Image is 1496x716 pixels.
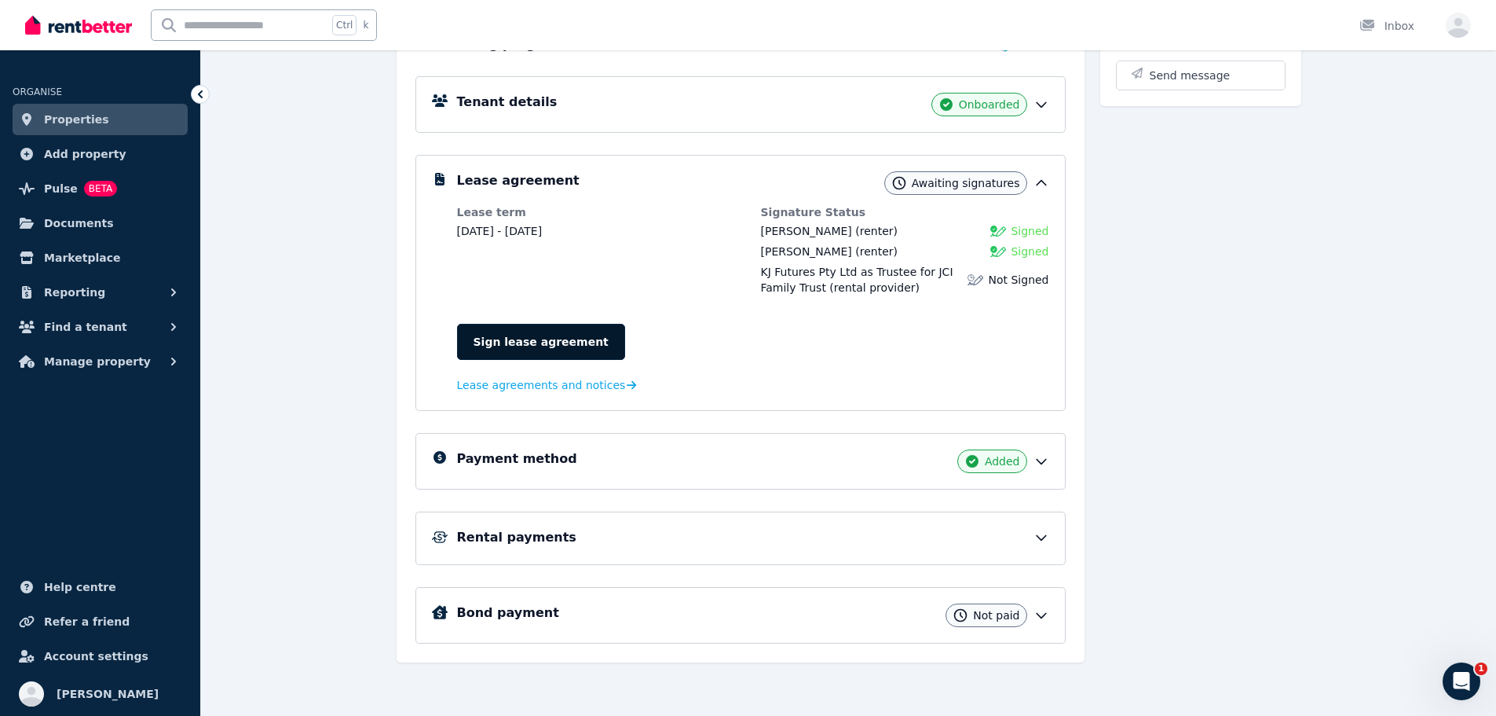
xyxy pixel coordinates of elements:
[985,453,1020,469] span: Added
[457,528,576,547] h5: Rental payments
[761,223,898,239] div: (renter)
[432,605,448,619] img: Bond Details
[457,324,625,360] a: Sign lease agreement
[761,244,898,259] div: (renter)
[967,272,983,288] img: Lease not signed
[44,248,120,267] span: Marketplace
[44,283,105,302] span: Reporting
[13,86,62,97] span: ORGANISE
[13,138,188,170] a: Add property
[44,318,127,336] span: Find a tenant
[973,608,1019,623] span: Not paid
[13,571,188,603] a: Help centre
[25,13,132,37] img: RentBetter
[13,311,188,343] button: Find a tenant
[457,450,577,468] h5: Payment method
[761,245,852,258] span: [PERSON_NAME]
[44,214,114,233] span: Documents
[44,647,148,666] span: Account settings
[13,346,188,377] button: Manage property
[761,266,953,294] span: KJ Futures Pty Ltd as Trustee for JCI Family Trust
[84,181,117,196] span: BETA
[761,225,852,237] span: [PERSON_NAME]
[457,223,745,239] dd: [DATE] - [DATE]
[761,264,959,296] div: (rental provider)
[363,19,368,31] span: k
[13,277,188,308] button: Reporting
[988,272,1048,288] span: Not Signed
[13,104,188,135] a: Properties
[332,15,357,35] span: Ctrl
[44,578,116,597] span: Help centre
[1475,663,1487,675] span: 1
[1011,244,1048,259] span: Signed
[44,352,151,371] span: Manage property
[44,179,78,198] span: Pulse
[457,377,637,393] a: Lease agreements and notices
[44,612,130,631] span: Refer a friend
[13,173,188,204] a: PulseBETA
[57,685,159,703] span: [PERSON_NAME]
[13,207,188,239] a: Documents
[1150,68,1231,83] span: Send message
[1359,18,1414,34] div: Inbox
[457,604,559,622] h5: Bond payment
[761,204,1049,220] dt: Signature Status
[432,531,448,543] img: Rental Payments
[44,110,109,129] span: Properties
[457,204,745,220] dt: Lease term
[912,175,1020,191] span: Awaiting signatures
[457,171,580,190] h5: Lease agreement
[1443,663,1480,700] iframe: Intercom live chat
[990,244,1006,259] img: Signed Lease
[13,242,188,274] a: Marketplace
[959,97,1020,112] span: Onboarded
[990,223,1006,239] img: Signed Lease
[1011,223,1048,239] span: Signed
[13,641,188,672] a: Account settings
[44,145,126,163] span: Add property
[13,606,188,637] a: Refer a friend
[1117,61,1285,90] button: Send message
[457,377,626,393] span: Lease agreements and notices
[457,93,558,112] h5: Tenant details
